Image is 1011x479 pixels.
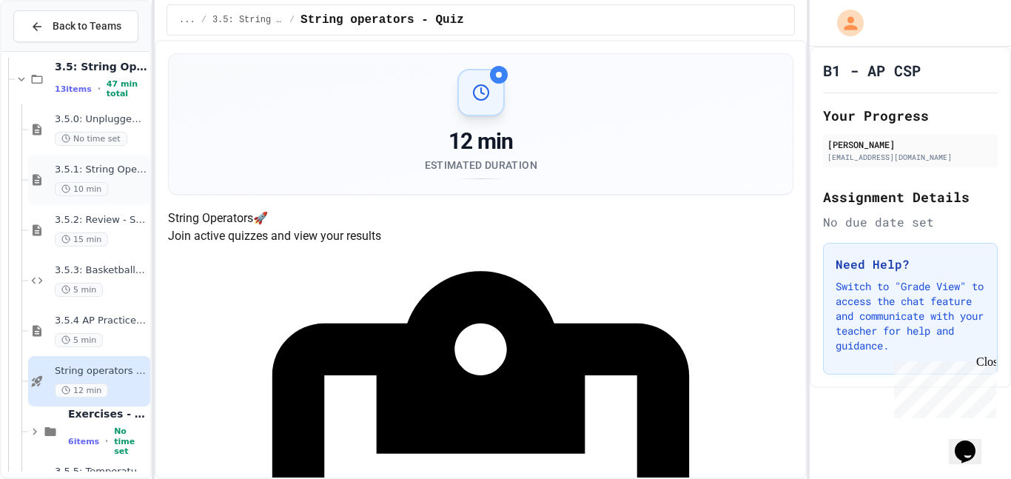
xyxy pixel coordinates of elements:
span: String operators - Quiz [55,365,147,378]
div: Estimated Duration [425,158,537,172]
h2: Assignment Details [823,187,998,207]
button: Back to Teams [13,10,138,42]
span: 3.5.3: Basketballs and Footballs [55,264,147,277]
span: 3.5.0: Unplugged Activity - String Operators [55,113,147,126]
span: String operators - Quiz [300,11,464,29]
span: / [289,14,295,26]
span: 3.5: String Operators [212,14,283,26]
div: My Account [822,6,867,40]
span: 3.5: String Operators [55,60,147,73]
span: Exercises - String Operators [68,407,147,421]
span: ... [179,14,195,26]
span: 5 min [55,333,103,347]
span: No time set [55,132,127,146]
div: Chat with us now!Close [6,6,102,94]
span: 10 min [55,182,108,196]
div: No due date set [823,213,998,231]
span: 47 min total [107,79,147,98]
span: 6 items [68,437,99,446]
span: 3.5.1: String Operators [55,164,147,176]
span: 3.5.4 AP Practice - String Manipulation [55,315,147,327]
div: [PERSON_NAME] [827,138,993,151]
div: [EMAIL_ADDRESS][DOMAIN_NAME] [827,152,993,163]
div: 12 min [425,128,537,155]
h2: Your Progress [823,105,998,126]
p: Join active quizzes and view your results [168,227,793,245]
span: 13 items [55,84,92,94]
h3: Need Help? [836,255,985,273]
span: 3.5.5: Temperature Check - Exit Ticket [55,466,147,478]
span: 15 min [55,232,108,247]
h4: String Operators 🚀 [168,210,793,227]
span: • [105,435,108,447]
h1: B1 - AP CSP [823,60,921,81]
span: / [201,14,206,26]
span: Back to Teams [53,19,121,34]
span: No time set [114,426,147,456]
p: Switch to "Grade View" to access the chat feature and communicate with your teacher for help and ... [836,279,985,353]
span: 5 min [55,283,103,297]
span: 12 min [55,383,108,398]
span: 3.5.2: Review - String Operators [55,214,147,227]
iframe: chat widget [949,420,996,464]
span: • [98,83,101,95]
iframe: chat widget [888,355,996,418]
